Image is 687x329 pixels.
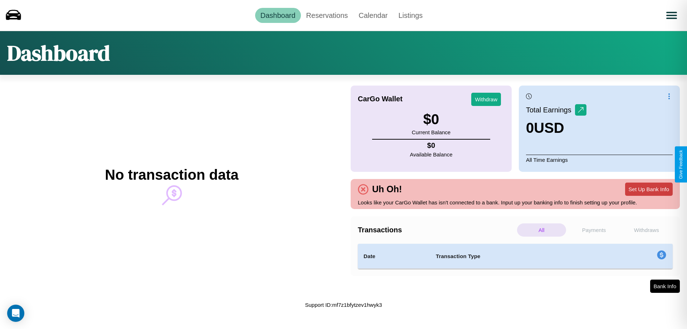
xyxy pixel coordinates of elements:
[105,167,238,183] h2: No transaction data
[358,198,673,207] p: Looks like your CarGo Wallet has isn't connected to a bank. Input up your banking info to finish ...
[678,150,683,179] div: Give Feedback
[526,155,673,165] p: All Time Earnings
[353,8,393,23] a: Calendar
[517,223,566,237] p: All
[358,244,673,269] table: simple table
[358,95,403,103] h4: CarGo Wallet
[436,252,598,261] h4: Transaction Type
[471,93,501,106] button: Withdraw
[662,5,682,25] button: Open menu
[358,226,515,234] h4: Transactions
[305,300,382,310] p: Support ID: mf7z1bfytzev1hwyk3
[625,183,673,196] button: Set Up Bank Info
[393,8,428,23] a: Listings
[369,184,405,194] h4: Uh Oh!
[255,8,301,23] a: Dashboard
[650,280,680,293] button: Bank Info
[526,120,586,136] h3: 0 USD
[364,252,424,261] h4: Date
[622,223,671,237] p: Withdraws
[410,150,453,159] p: Available Balance
[526,103,575,116] p: Total Earnings
[7,38,110,68] h1: Dashboard
[7,305,24,322] div: Open Intercom Messenger
[301,8,354,23] a: Reservations
[412,111,450,127] h3: $ 0
[570,223,619,237] p: Payments
[412,127,450,137] p: Current Balance
[410,141,453,150] h4: $ 0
